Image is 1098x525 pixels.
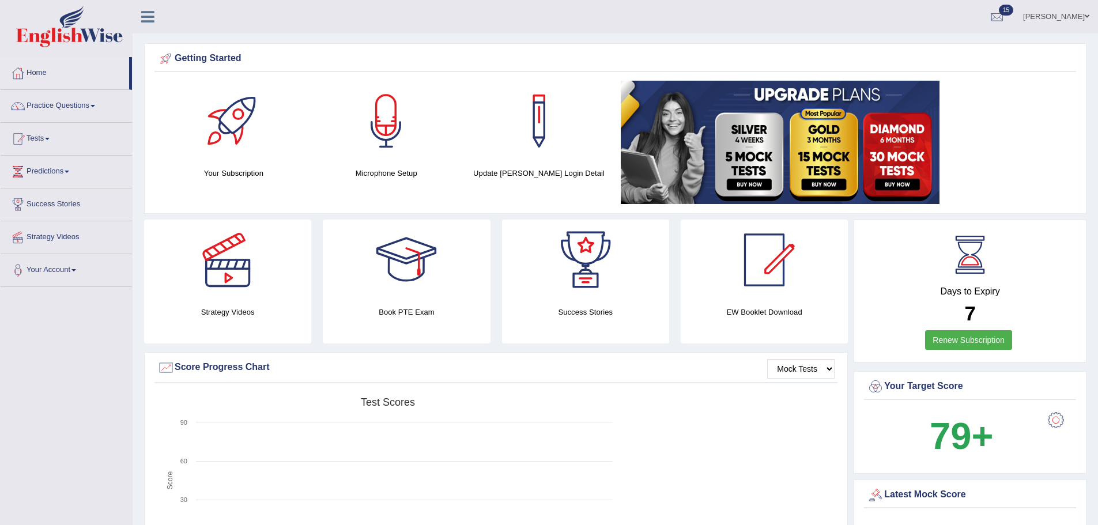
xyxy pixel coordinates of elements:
[1,188,132,217] a: Success Stories
[867,486,1073,504] div: Latest Mock Score
[925,330,1012,350] a: Renew Subscription
[1,254,132,283] a: Your Account
[361,396,415,408] tspan: Test scores
[964,302,975,324] b: 7
[157,50,1073,67] div: Getting Started
[323,306,490,318] h4: Book PTE Exam
[1,156,132,184] a: Predictions
[180,458,187,464] text: 60
[163,167,304,179] h4: Your Subscription
[144,306,311,318] h4: Strategy Videos
[867,286,1073,297] h4: Days to Expiry
[166,471,174,490] tspan: Score
[157,359,835,376] div: Score Progress Chart
[1,90,132,119] a: Practice Questions
[1,221,132,250] a: Strategy Videos
[469,167,610,179] h4: Update [PERSON_NAME] Login Detail
[502,306,669,318] h4: Success Stories
[930,415,993,457] b: 79+
[621,81,939,204] img: small5.jpg
[681,306,848,318] h4: EW Booklet Download
[1,57,129,86] a: Home
[180,496,187,503] text: 30
[867,378,1073,395] div: Your Target Score
[1,123,132,152] a: Tests
[180,419,187,426] text: 90
[999,5,1013,16] span: 15
[316,167,457,179] h4: Microphone Setup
